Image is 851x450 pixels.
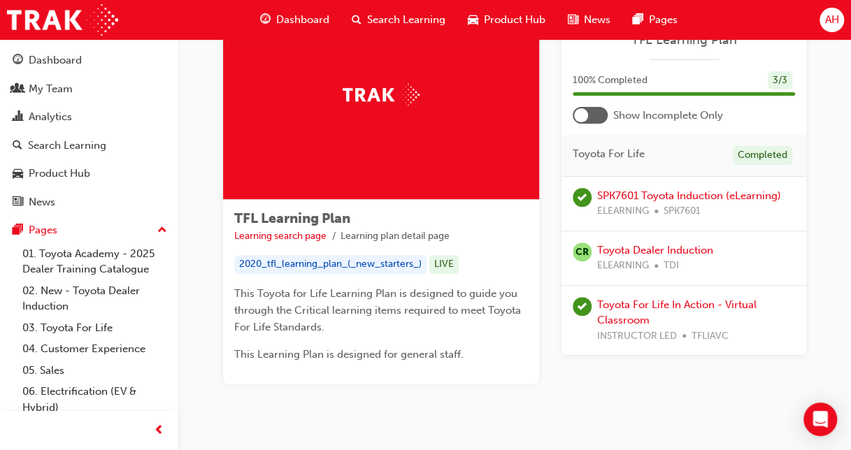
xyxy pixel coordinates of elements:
span: car-icon [13,168,23,180]
a: Toyota Dealer Induction [597,244,713,256]
span: guage-icon [260,11,271,29]
a: Dashboard [6,48,173,73]
button: DashboardMy TeamAnalyticsSearch LearningProduct HubNews [6,45,173,217]
span: search-icon [13,140,22,152]
span: chart-icon [13,111,23,124]
span: This Learning Plan is designed for general staff. [234,348,464,361]
button: Pages [6,217,173,243]
a: Learning search page [234,230,327,242]
a: News [6,189,173,215]
span: news-icon [13,196,23,209]
span: search-icon [352,11,362,29]
span: TFLIAVC [692,328,729,344]
span: null-icon [573,242,592,261]
div: News [29,194,55,210]
img: Trak [343,84,420,106]
a: car-iconProduct Hub [457,6,557,34]
a: 04. Customer Experience [17,338,173,360]
span: news-icon [568,11,578,29]
span: Product Hub [484,12,545,28]
div: LIVE [429,255,459,274]
span: guage-icon [13,55,23,67]
a: news-iconNews [557,6,622,34]
a: 01. Toyota Academy - 2025 Dealer Training Catalogue [17,243,173,280]
span: INSTRUCTOR LED [597,328,677,344]
span: prev-icon [154,422,164,440]
a: pages-iconPages [622,6,689,34]
a: 03. Toyota For Life [17,317,173,339]
div: Analytics [29,109,72,125]
span: learningRecordVerb_ATTEND-icon [573,297,592,316]
span: TFL Learning Plan [234,210,350,226]
span: ELEARNING [597,258,649,274]
span: Toyota For Life [573,146,645,162]
span: TDI [664,258,679,274]
span: News [584,12,610,28]
span: Show Incomplete Only [613,108,723,124]
li: Learning plan detail page [341,228,450,245]
div: Completed [733,146,792,165]
a: 06. Electrification (EV & Hybrid) [17,381,173,418]
div: Search Learning [28,138,106,154]
span: This Toyota for Life Learning Plan is designed to guide you through the Critical learning items r... [234,287,524,333]
a: SPK7601 Toyota Induction (eLearning) [597,189,781,202]
div: Dashboard [29,52,82,68]
img: Trak [7,4,118,36]
span: SPK7601 [664,203,701,219]
a: guage-iconDashboard [249,6,341,34]
span: Pages [649,12,678,28]
span: pages-icon [633,11,643,29]
span: people-icon [13,83,23,96]
a: Toyota For Life In Action - Virtual Classroom [597,298,757,327]
a: My Team [6,76,173,102]
div: My Team [29,81,73,97]
a: Analytics [6,104,173,130]
span: ELEARNING [597,203,649,219]
span: up-icon [157,222,167,240]
a: TFL Learning Plan [573,32,795,48]
span: 100 % Completed [573,73,648,89]
div: 2020_tfl_learning_plan_(_new_starters_) [234,255,427,274]
a: search-iconSearch Learning [341,6,457,34]
span: learningRecordVerb_COMPLETE-icon [573,188,592,207]
a: Product Hub [6,161,173,187]
span: Search Learning [367,12,445,28]
div: Pages [29,222,57,238]
div: 3 / 3 [768,71,792,90]
span: AH [824,12,838,28]
span: car-icon [468,11,478,29]
button: AH [820,8,844,32]
a: 05. Sales [17,360,173,382]
span: pages-icon [13,224,23,237]
span: Dashboard [276,12,329,28]
div: Open Intercom Messenger [803,402,837,436]
div: Product Hub [29,166,90,182]
a: 02. New - Toyota Dealer Induction [17,280,173,317]
a: Search Learning [6,133,173,159]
